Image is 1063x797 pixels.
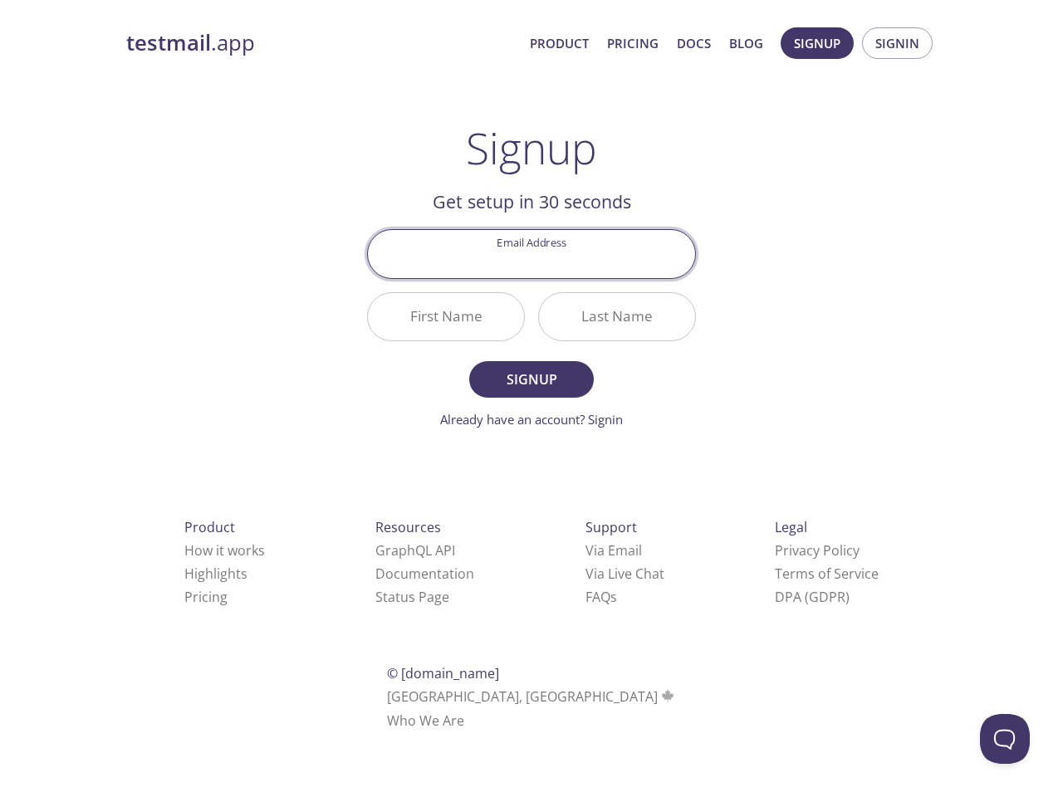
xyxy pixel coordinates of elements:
span: Resources [375,518,441,536]
a: Pricing [184,588,228,606]
a: How it works [184,541,265,560]
button: Signin [862,27,933,59]
a: DPA (GDPR) [775,588,850,606]
a: Docs [677,32,711,54]
span: Support [585,518,637,536]
a: Highlights [184,565,247,583]
a: Product [530,32,589,54]
h1: Signup [466,123,597,173]
span: [GEOGRAPHIC_DATA], [GEOGRAPHIC_DATA] [387,687,677,706]
h2: Get setup in 30 seconds [367,188,696,216]
a: Pricing [607,32,659,54]
a: Via Email [585,541,642,560]
strong: testmail [126,28,211,57]
span: Product [184,518,235,536]
span: Signin [875,32,919,54]
iframe: Help Scout Beacon - Open [980,714,1030,764]
span: s [610,588,617,606]
a: Terms of Service [775,565,879,583]
span: Signup [487,368,576,391]
a: Blog [729,32,763,54]
span: Legal [775,518,807,536]
a: Who We Are [387,711,464,730]
span: © [DOMAIN_NAME] [387,664,499,682]
a: Privacy Policy [775,541,860,560]
button: Signup [781,27,854,59]
span: Signup [794,32,840,54]
button: Signup [469,361,594,398]
a: GraphQL API [375,541,455,560]
a: FAQ [585,588,617,606]
a: Documentation [375,565,474,583]
a: Via Live Chat [585,565,664,583]
a: testmail.app [126,29,517,57]
a: Already have an account? Signin [440,411,623,428]
a: Status Page [375,588,449,606]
